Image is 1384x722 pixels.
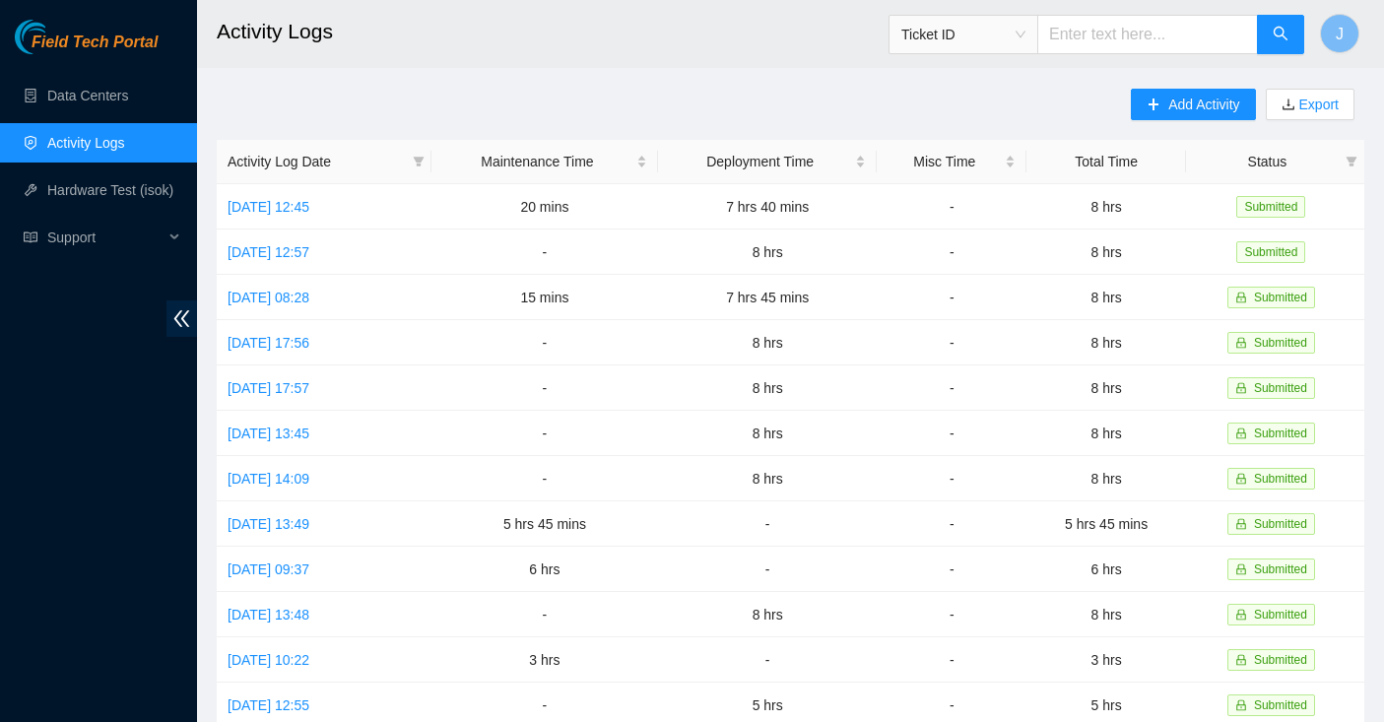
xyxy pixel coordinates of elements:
[658,411,877,456] td: 8 hrs
[15,20,99,54] img: Akamai Technologies
[1235,337,1247,349] span: lock
[658,184,877,230] td: 7 hrs 40 mins
[1254,472,1307,486] span: Submitted
[1254,653,1307,667] span: Submitted
[1236,196,1305,218] span: Submitted
[228,290,309,305] a: [DATE] 08:28
[228,380,309,396] a: [DATE] 17:57
[1026,501,1185,547] td: 5 hrs 45 mins
[228,244,309,260] a: [DATE] 12:57
[47,182,173,198] a: Hardware Test (isok)
[658,275,877,320] td: 7 hrs 45 mins
[228,516,309,532] a: [DATE] 13:49
[901,20,1025,49] span: Ticket ID
[1026,320,1185,365] td: 8 hrs
[32,33,158,52] span: Field Tech Portal
[1346,156,1357,167] span: filter
[1026,230,1185,275] td: 8 hrs
[658,637,877,683] td: -
[24,230,37,244] span: read
[1037,15,1258,54] input: Enter text here...
[658,320,877,365] td: 8 hrs
[431,411,658,456] td: -
[658,547,877,592] td: -
[47,218,164,257] span: Support
[228,561,309,577] a: [DATE] 09:37
[166,300,197,337] span: double-left
[1295,97,1339,112] a: Export
[1254,427,1307,440] span: Submitted
[658,456,877,501] td: 8 hrs
[1026,140,1185,184] th: Total Time
[431,230,658,275] td: -
[658,592,877,637] td: 8 hrs
[1235,563,1247,575] span: lock
[228,151,405,172] span: Activity Log Date
[1336,22,1344,46] span: J
[658,365,877,411] td: 8 hrs
[1235,609,1247,621] span: lock
[877,320,1026,365] td: -
[1235,699,1247,711] span: lock
[1273,26,1288,44] span: search
[1026,637,1185,683] td: 3 hrs
[1257,15,1304,54] button: search
[228,697,309,713] a: [DATE] 12:55
[877,230,1026,275] td: -
[658,230,877,275] td: 8 hrs
[431,592,658,637] td: -
[228,426,309,441] a: [DATE] 13:45
[1026,184,1185,230] td: 8 hrs
[1282,98,1295,113] span: download
[228,607,309,623] a: [DATE] 13:48
[431,547,658,592] td: 6 hrs
[1131,89,1255,120] button: plusAdd Activity
[877,275,1026,320] td: -
[431,184,658,230] td: 20 mins
[1147,98,1160,113] span: plus
[1254,562,1307,576] span: Submitted
[1235,292,1247,303] span: lock
[1236,241,1305,263] span: Submitted
[431,275,658,320] td: 15 mins
[1320,14,1359,53] button: J
[431,320,658,365] td: -
[877,411,1026,456] td: -
[431,365,658,411] td: -
[877,592,1026,637] td: -
[1254,291,1307,304] span: Submitted
[1254,381,1307,395] span: Submitted
[47,88,128,103] a: Data Centers
[431,501,658,547] td: 5 hrs 45 mins
[1197,151,1338,172] span: Status
[1026,456,1185,501] td: 8 hrs
[228,471,309,487] a: [DATE] 14:09
[1168,94,1239,115] span: Add Activity
[877,365,1026,411] td: -
[1235,382,1247,394] span: lock
[1235,654,1247,666] span: lock
[1026,592,1185,637] td: 8 hrs
[1026,365,1185,411] td: 8 hrs
[1254,517,1307,531] span: Submitted
[47,135,125,151] a: Activity Logs
[1235,473,1247,485] span: lock
[1026,547,1185,592] td: 6 hrs
[228,199,309,215] a: [DATE] 12:45
[431,456,658,501] td: -
[877,547,1026,592] td: -
[658,501,877,547] td: -
[1266,89,1354,120] button: downloadExport
[1254,608,1307,622] span: Submitted
[15,35,158,61] a: Akamai TechnologiesField Tech Portal
[413,156,425,167] span: filter
[1254,336,1307,350] span: Submitted
[431,637,658,683] td: 3 hrs
[1026,411,1185,456] td: 8 hrs
[409,147,428,176] span: filter
[228,335,309,351] a: [DATE] 17:56
[877,637,1026,683] td: -
[1235,518,1247,530] span: lock
[1254,698,1307,712] span: Submitted
[877,456,1026,501] td: -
